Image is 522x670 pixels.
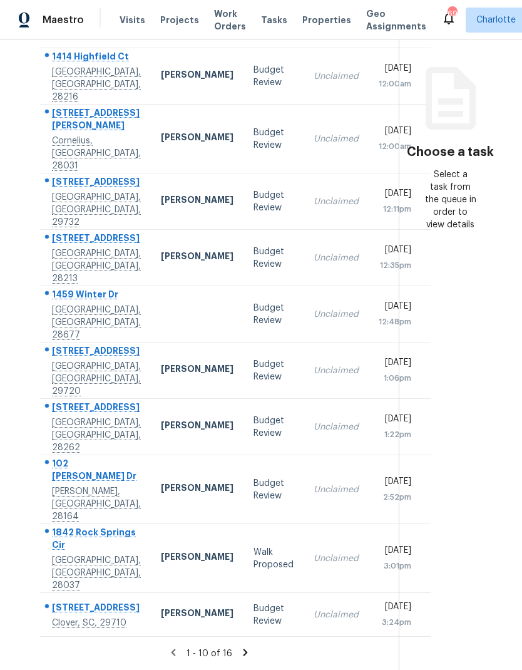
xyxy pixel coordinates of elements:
[379,140,411,153] div: 12:00am
[302,14,351,26] span: Properties
[161,482,233,497] div: [PERSON_NAME]
[261,16,287,24] span: Tasks
[379,475,411,491] div: [DATE]
[253,546,294,571] div: Walk Proposed
[379,356,411,372] div: [DATE]
[314,70,359,83] div: Unclaimed
[379,616,411,629] div: 3:24pm
[161,131,233,147] div: [PERSON_NAME]
[407,146,494,158] h3: Choose a task
[253,477,294,502] div: Budget Review
[379,125,411,140] div: [DATE]
[253,189,294,214] div: Budget Review
[161,607,233,622] div: [PERSON_NAME]
[214,8,246,33] span: Work Orders
[379,187,411,203] div: [DATE]
[43,14,84,26] span: Maestro
[161,363,233,378] div: [PERSON_NAME]
[476,14,516,26] span: Charlotte
[379,600,411,616] div: [DATE]
[314,195,359,208] div: Unclaimed
[314,308,359,321] div: Unclaimed
[253,415,294,440] div: Budget Review
[314,364,359,377] div: Unclaimed
[379,428,411,441] div: 1:22pm
[314,252,359,264] div: Unclaimed
[160,14,199,26] span: Projects
[366,8,426,33] span: Geo Assignments
[379,300,411,316] div: [DATE]
[314,421,359,433] div: Unclaimed
[379,560,411,572] div: 3:01pm
[379,372,411,384] div: 1:06pm
[120,14,145,26] span: Visits
[379,259,411,272] div: 12:35pm
[253,602,294,627] div: Budget Review
[425,168,476,231] div: Select a task from the queue in order to view details
[253,358,294,383] div: Budget Review
[161,193,233,209] div: [PERSON_NAME]
[253,126,294,152] div: Budget Review
[161,550,233,566] div: [PERSON_NAME]
[379,78,411,90] div: 12:00am
[379,316,411,328] div: 12:48pm
[379,544,411,560] div: [DATE]
[253,302,294,327] div: Budget Review
[161,250,233,265] div: [PERSON_NAME]
[161,68,233,84] div: [PERSON_NAME]
[314,483,359,496] div: Unclaimed
[253,64,294,89] div: Budget Review
[379,62,411,78] div: [DATE]
[253,245,294,271] div: Budget Review
[187,649,232,658] span: 1 - 10 of 16
[161,419,233,435] div: [PERSON_NAME]
[379,413,411,428] div: [DATE]
[379,203,411,215] div: 12:11pm
[314,133,359,145] div: Unclaimed
[314,609,359,621] div: Unclaimed
[379,244,411,259] div: [DATE]
[314,552,359,565] div: Unclaimed
[379,491,411,503] div: 2:52pm
[448,8,456,20] div: 69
